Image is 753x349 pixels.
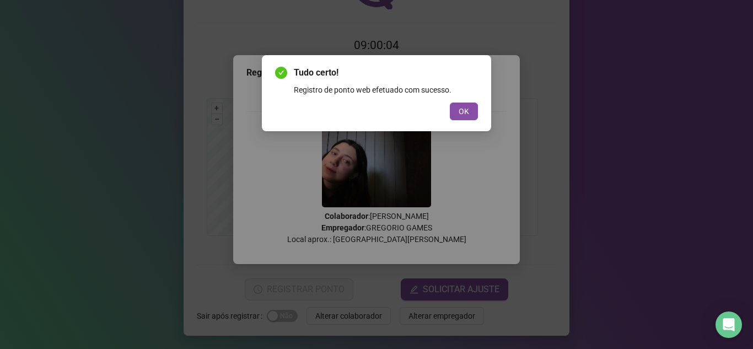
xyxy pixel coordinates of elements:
span: Tudo certo! [294,66,478,79]
div: Registro de ponto web efetuado com sucesso. [294,84,478,96]
span: OK [459,105,469,117]
div: Open Intercom Messenger [716,312,742,338]
button: OK [450,103,478,120]
span: check-circle [275,67,287,79]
